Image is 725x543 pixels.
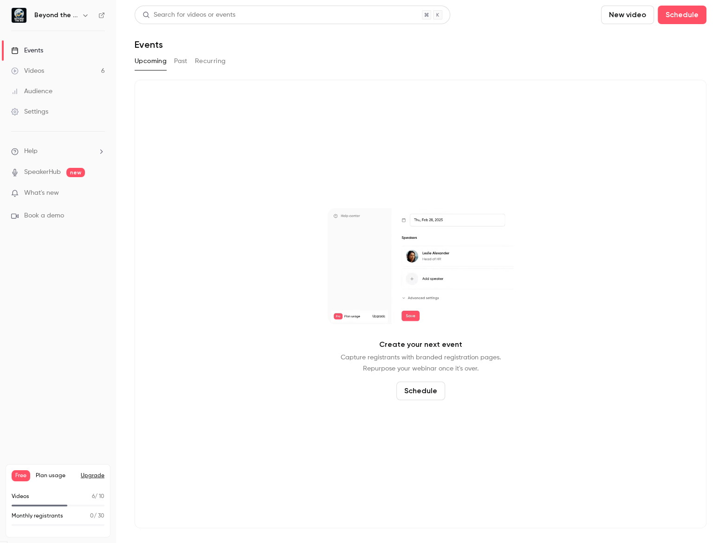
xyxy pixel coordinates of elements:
p: / 30 [90,512,104,520]
button: Upgrade [81,472,104,479]
p: Capture registrants with branded registration pages. Repurpose your webinar once it's over. [341,352,501,374]
p: Monthly registrants [12,512,63,520]
h1: Events [135,39,163,50]
iframe: Noticeable Trigger [94,189,105,198]
button: Schedule [396,382,445,400]
p: Videos [12,492,29,501]
div: Settings [11,107,48,116]
p: Create your next event [379,339,462,350]
button: Schedule [658,6,706,24]
button: Past [174,54,188,69]
div: Events [11,46,43,55]
span: 0 [90,513,94,519]
span: new [66,168,85,177]
button: New video [601,6,654,24]
span: Help [24,147,38,156]
li: help-dropdown-opener [11,147,105,156]
span: Book a demo [24,211,64,221]
a: SpeakerHub [24,167,61,177]
button: Recurring [195,54,226,69]
span: What's new [24,188,59,198]
span: Plan usage [36,472,75,479]
button: Upcoming [135,54,167,69]
img: Beyond the Bid [12,8,26,23]
span: Free [12,470,30,481]
span: 6 [92,494,95,499]
div: Videos [11,66,44,76]
h6: Beyond the Bid [34,11,78,20]
p: / 10 [92,492,104,501]
div: Search for videos or events [142,10,235,20]
div: Audience [11,87,52,96]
